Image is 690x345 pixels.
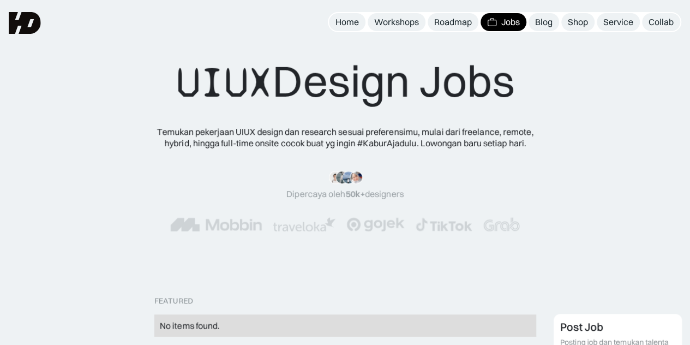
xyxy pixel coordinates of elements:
a: Home [329,13,365,31]
div: Roadmap [434,16,472,28]
div: Collab [649,16,674,28]
a: Collab [642,13,680,31]
div: Workshops [374,16,419,28]
div: Shop [568,16,588,28]
a: Roadmap [428,13,478,31]
a: Blog [529,13,559,31]
div: Blog [535,16,553,28]
div: Featured [154,296,193,306]
div: Service [603,16,633,28]
a: Shop [561,13,595,31]
div: Temukan pekerjaan UIUX design dan research sesuai preferensimu, mulai dari freelance, remote, hyb... [149,126,542,149]
div: No items found. [160,320,531,331]
a: Service [597,13,640,31]
div: Jobs [501,16,520,28]
div: Design Jobs [176,55,514,109]
div: Home [335,16,359,28]
span: 50k+ [345,188,365,199]
a: Workshops [368,13,425,31]
a: Jobs [481,13,526,31]
span: UIUX [176,56,272,109]
div: Dipercaya oleh designers [286,188,404,200]
div: Post Job [560,320,603,334]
